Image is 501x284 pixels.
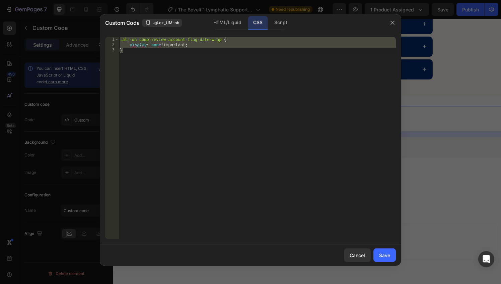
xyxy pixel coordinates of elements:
[181,232,216,238] span: from URL or image
[105,37,119,42] div: 1
[8,129,16,137] img: AliReviews.png
[379,252,390,259] div: Save
[182,224,217,231] div: Generate layout
[78,48,217,56] p: How long do I need to use them to see results?
[478,251,494,267] div: Open Intercom Messenger
[269,16,292,30] div: Script
[185,208,217,216] span: Add section
[208,16,246,30] div: HTML/Liquid
[350,252,365,259] div: Cancel
[230,224,271,231] div: Add blank section
[105,42,119,48] div: 2
[8,81,37,87] div: Custom Code
[126,232,171,238] span: inspired by CRO experts
[373,248,396,262] button: Save
[344,248,371,262] button: Cancel
[129,224,169,231] div: Choose templates
[142,19,182,27] button: .gLcz_UM-nb
[78,1,196,9] p: How do Lymphatic Support Drops work?
[248,16,268,30] div: CSS
[3,125,52,141] button: Ali Reviews
[153,20,179,26] span: .gLcz_UM-nb
[225,232,275,238] span: then drag & drop elements
[142,173,260,193] a: Start My Transformation
[21,129,46,136] div: Ali Reviews
[105,48,119,53] div: 3
[78,25,200,33] p: Are Lymphatic Support Drops expensive?
[158,178,244,188] p: Start My Transformation
[105,19,139,27] span: Custom Code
